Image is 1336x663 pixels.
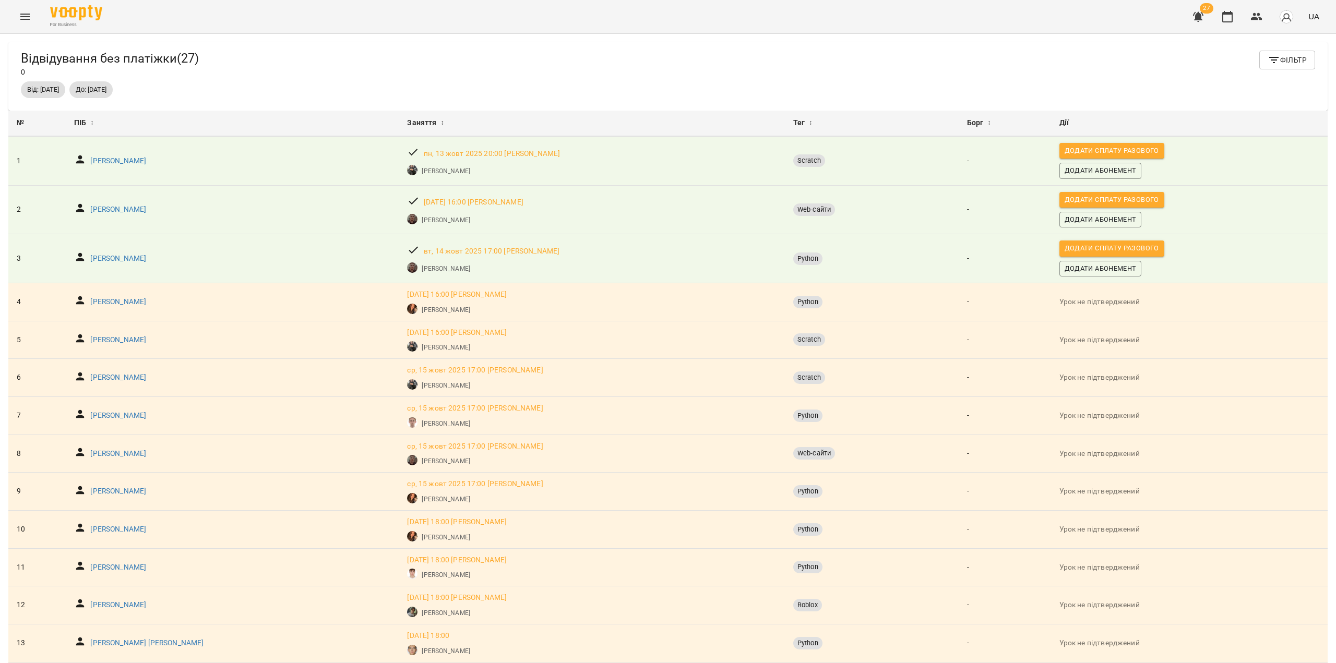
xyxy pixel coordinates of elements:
[407,645,417,655] img: Недайборщ Андрій Сергійович
[422,533,470,542] a: [PERSON_NAME]
[13,4,38,29] button: Menu
[422,419,470,428] a: [PERSON_NAME]
[967,411,1043,421] p: -
[407,593,507,603] a: [DATE] 18:00 [PERSON_NAME]
[967,486,1043,497] p: -
[422,264,470,273] a: [PERSON_NAME]
[967,600,1043,610] p: -
[1059,143,1164,159] button: Додати сплату разового
[17,117,57,129] div: №
[407,479,543,489] p: ср, 15 жовт 2025 17:00 [PERSON_NAME]
[8,510,66,548] td: 10
[8,234,66,283] td: 3
[809,117,812,129] span: ↕
[407,631,449,641] p: [DATE] 18:00
[50,5,102,20] img: Voopty Logo
[1059,486,1319,497] p: Урок не підтверджений
[407,607,417,617] img: Зарічний Василь Олегович
[1059,192,1164,208] button: Додати сплату разового
[90,562,146,573] a: [PERSON_NAME]
[407,304,417,314] img: Беліменко Вікторія Віталіївна
[793,638,822,648] span: Python
[424,149,560,159] a: пн, 13 жовт 2025 20:00 [PERSON_NAME]
[422,495,470,504] a: [PERSON_NAME]
[407,117,436,129] span: Заняття
[967,297,1043,307] p: -
[407,455,417,465] img: Швидкій Вадим Ігорович
[1059,638,1319,648] p: Урок не підтверджений
[90,449,146,459] a: [PERSON_NAME]
[8,624,66,662] td: 13
[422,305,470,315] a: [PERSON_NAME]
[1059,411,1319,421] p: Урок не підтверджений
[8,185,66,234] td: 2
[967,449,1043,459] p: -
[407,290,507,300] a: [DATE] 16:00 [PERSON_NAME]
[407,493,417,503] img: Беліменко Вікторія Віталіївна
[1259,51,1315,69] button: Фільтр
[422,608,470,618] a: [PERSON_NAME]
[1059,449,1319,459] p: Урок не підтверджений
[74,117,86,129] span: ПІБ
[793,335,825,344] span: Scratch
[1059,117,1319,129] div: Дії
[422,381,470,390] a: [PERSON_NAME]
[90,524,146,535] a: [PERSON_NAME]
[407,214,417,224] img: Швидкій Вадим Ігорович
[793,487,822,496] span: Python
[21,51,199,67] h5: Відвідування без платіжки ( 27 )
[90,638,204,648] a: [PERSON_NAME] [PERSON_NAME]
[424,197,523,208] a: [DATE] 16:00 [PERSON_NAME]
[90,297,146,307] p: [PERSON_NAME]
[407,262,417,273] img: Швидкій Вадим Ігорович
[1059,600,1319,610] p: Урок не підтверджений
[1065,263,1137,274] span: Додати Абонемент
[422,456,470,466] a: [PERSON_NAME]
[407,328,507,338] a: [DATE] 16:00 [PERSON_NAME]
[69,85,113,94] span: До: [DATE]
[90,254,146,264] p: [PERSON_NAME]
[1065,145,1159,156] span: Додати сплату разового
[987,117,991,129] span: ↕
[967,372,1043,383] p: -
[422,166,470,176] a: [PERSON_NAME]
[793,411,822,420] span: Python
[424,246,559,257] p: вт, 14 жовт 2025 17:00 [PERSON_NAME]
[8,321,66,359] td: 5
[422,215,470,225] a: [PERSON_NAME]
[407,365,543,376] p: ср, 15 жовт 2025 17:00 [PERSON_NAME]
[793,600,822,610] span: Roblox
[1065,214,1137,225] span: Додати Абонемент
[407,569,417,579] img: Перепечай Олег Ігорович
[967,638,1043,648] p: -
[1059,335,1319,345] p: Урок не підтверджений
[90,411,146,421] a: [PERSON_NAME]
[90,372,146,383] p: [PERSON_NAME]
[8,283,66,321] td: 4
[793,449,835,458] span: Web-сайти
[407,417,417,428] img: Цомпель Олександр Ігорович
[407,441,543,452] a: ср, 15 жовт 2025 17:00 [PERSON_NAME]
[422,343,470,352] a: [PERSON_NAME]
[1059,261,1142,276] button: Додати Абонемент
[90,204,146,215] a: [PERSON_NAME]
[422,570,470,580] p: [PERSON_NAME]
[422,646,470,656] a: [PERSON_NAME]
[793,562,822,572] span: Python
[90,600,146,610] p: [PERSON_NAME]
[967,562,1043,573] p: -
[1065,165,1137,176] span: Додати Абонемент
